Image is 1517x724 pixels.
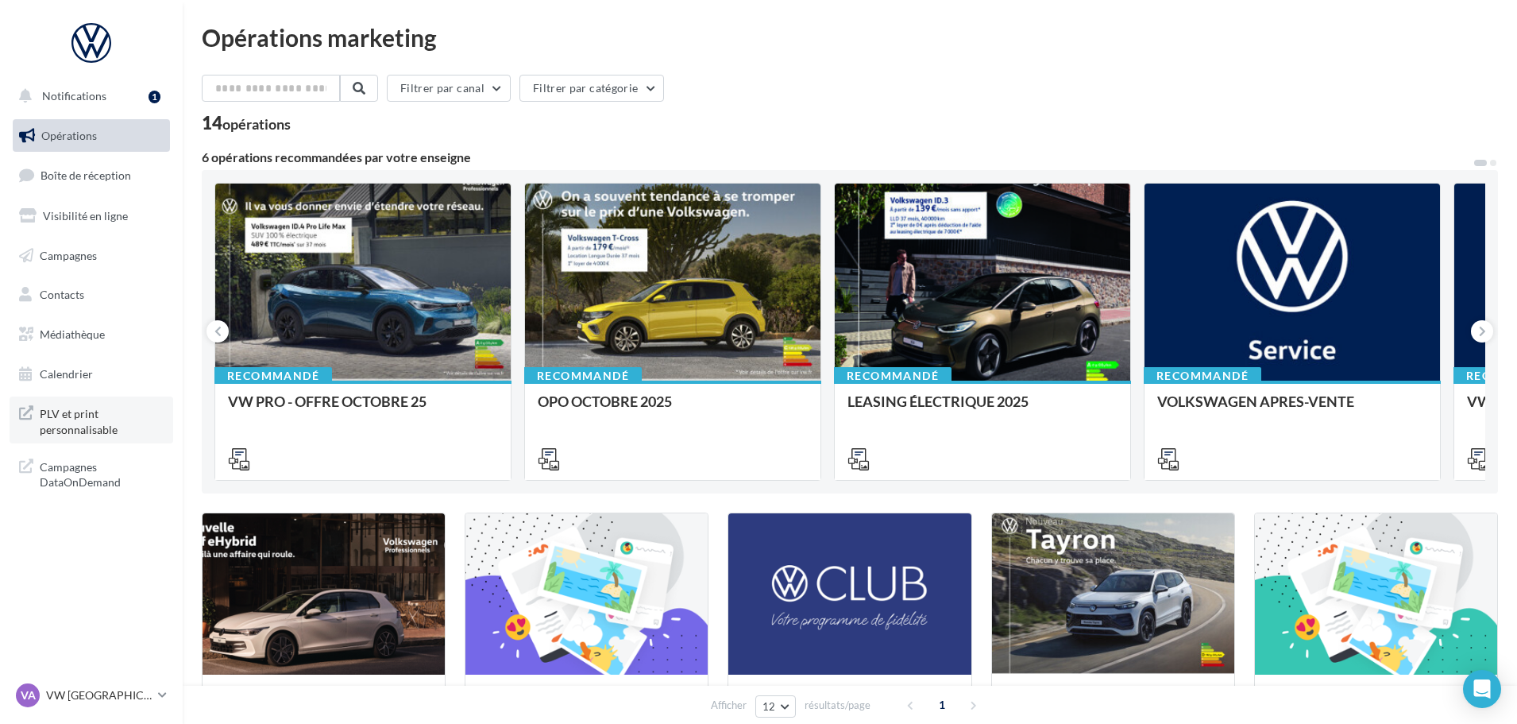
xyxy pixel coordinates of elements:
div: Opérations marketing [202,25,1498,49]
a: Boîte de réception [10,158,173,192]
a: VA VW [GEOGRAPHIC_DATA] [13,680,170,710]
a: Campagnes DataOnDemand [10,450,173,497]
button: Filtrer par canal [387,75,511,102]
a: Campagnes [10,239,173,273]
span: Notifications [42,89,106,103]
button: Notifications 1 [10,79,167,113]
span: Afficher [711,698,747,713]
div: Recommandé [524,367,642,385]
a: PLV et print personnalisable [10,397,173,443]
span: Opérations [41,129,97,142]
span: Calendrier [40,367,93,381]
a: Opérations [10,119,173,153]
div: VOLKSWAGEN APRES-VENTE [1157,393,1427,425]
div: 6 opérations recommandées par votre enseigne [202,151,1473,164]
a: Contacts [10,278,173,312]
button: Filtrer par catégorie [519,75,664,102]
div: 14 [202,114,291,132]
span: Contacts [40,288,84,301]
div: Recommandé [1144,367,1261,385]
div: 1 [149,91,160,103]
span: 1 [929,692,955,718]
span: 12 [762,700,776,713]
span: Campagnes [40,248,97,261]
span: PLV et print personnalisable [40,403,164,437]
div: LEASING ÉLECTRIQUE 2025 [847,393,1117,425]
span: résultats/page [805,698,870,713]
span: VA [21,687,36,703]
a: Médiathèque [10,318,173,351]
a: Visibilité en ligne [10,199,173,233]
button: 12 [755,695,796,718]
p: VW [GEOGRAPHIC_DATA] [46,687,152,703]
span: Boîte de réception [41,168,131,182]
div: VW PRO - OFFRE OCTOBRE 25 [228,393,498,425]
div: Recommandé [214,367,332,385]
span: Campagnes DataOnDemand [40,456,164,490]
div: opérations [222,117,291,131]
span: Médiathèque [40,327,105,341]
div: OPO OCTOBRE 2025 [538,393,808,425]
a: Calendrier [10,358,173,391]
div: Open Intercom Messenger [1463,670,1501,708]
span: Visibilité en ligne [43,209,128,223]
div: Recommandé [834,367,952,385]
